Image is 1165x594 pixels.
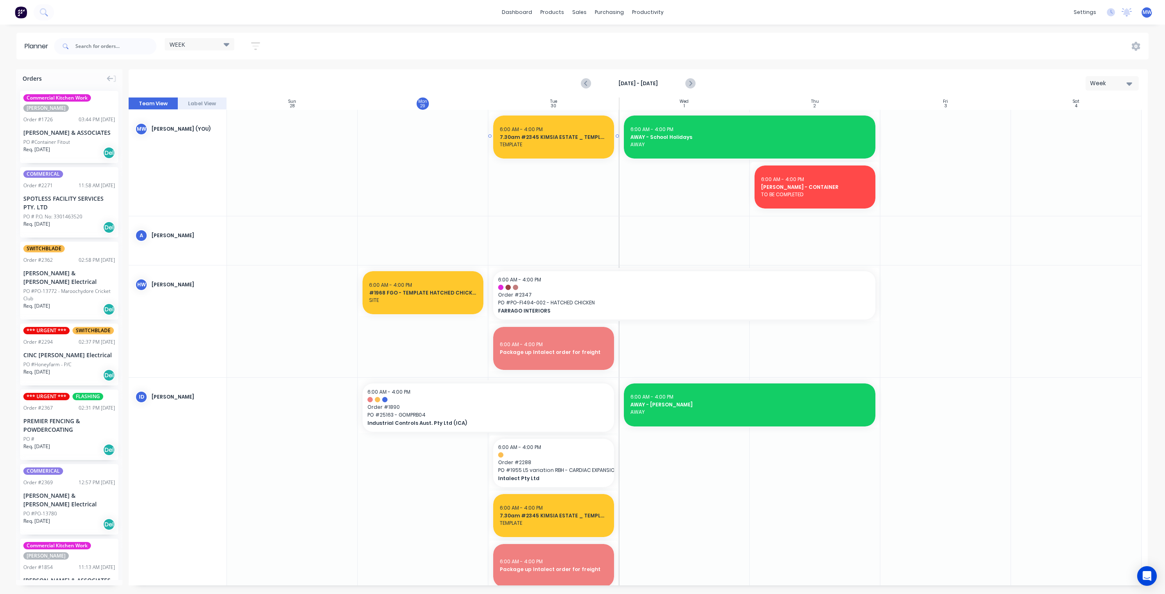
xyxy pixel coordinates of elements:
[103,147,115,159] div: Del
[597,80,679,87] strong: [DATE] - [DATE]
[23,338,53,346] div: Order # 2294
[23,479,53,486] div: Order # 2369
[23,245,65,252] span: SWITCHBLADE
[761,176,804,183] span: 6:00 AM - 4:00 PM
[551,104,556,108] div: 30
[23,269,115,286] div: [PERSON_NAME] & [PERSON_NAME] Electrical
[369,289,477,297] span: #1968 FGO - TEMPLATE HATCHED CHICKEN
[23,94,91,102] span: Commercial Kitchen Work
[75,38,156,54] input: Search for orders...
[500,126,543,133] span: 6:00 AM - 4:00 PM
[23,517,50,525] span: Req. [DATE]
[23,128,115,137] div: [PERSON_NAME] & ASSOCIATES
[79,564,115,571] div: 11:13 AM [DATE]
[170,40,185,49] span: WEEK
[367,411,609,419] span: PO # 25163 - GOMPRB04
[23,417,115,434] div: PREMIER FENCING & POWDERCOATING
[500,504,543,511] span: 6:00 AM - 4:00 PM
[500,512,607,519] span: 7.30am #2345 KIMSIA ESTATE _ TEMPLATE
[23,288,115,302] div: PO #PO-13772 - Maroochydore Cricket Club
[23,213,82,220] div: PO # P.O. No: 3301463520
[814,104,816,108] div: 2
[630,401,869,408] span: AWAY - [PERSON_NAME]
[290,104,295,108] div: 28
[129,97,178,110] button: Team View
[811,99,819,104] div: Thu
[135,123,147,135] div: MW
[500,134,607,141] span: 7.30am #2345 KIMSIA ESTATE _ TEMPLATE
[152,125,220,133] div: [PERSON_NAME] (You)
[367,419,585,427] span: Industrial Controls Aust. Pty Ltd (ICA)
[23,510,57,517] div: PO #PO-13780
[23,302,50,310] span: Req. [DATE]
[498,307,833,315] span: FARRAGO INTERIORS
[73,393,103,400] span: FLASHING
[103,221,115,234] div: Del
[23,194,115,211] div: SPOTLESS FACILITY SERVICES PTY. LTD
[1073,99,1079,104] div: Sat
[369,297,477,304] span: SITE
[25,41,52,51] div: Planner
[944,104,947,108] div: 3
[1090,79,1128,88] div: Week
[23,182,53,189] div: Order # 2271
[630,408,869,416] span: AWAY
[498,459,609,466] span: Order # 2288
[498,467,609,474] span: PO # 1955 L5 variation RBH - CARDIAC EXPANSION
[23,467,63,475] span: COMMERICAL
[367,404,609,411] span: Order # 1890
[630,141,869,148] span: AWAY
[79,338,115,346] div: 02:37 PM [DATE]
[23,116,53,123] div: Order # 1726
[630,393,673,400] span: 6:00 AM - 4:00 PM
[79,182,115,189] div: 11:58 AM [DATE]
[103,369,115,381] div: Del
[23,491,115,508] div: [PERSON_NAME] & [PERSON_NAME] Electrical
[500,519,607,527] span: TEMPLATE
[498,444,541,451] span: 6:00 AM - 4:00 PM
[23,404,53,412] div: Order # 2367
[23,443,50,450] span: Req. [DATE]
[500,349,607,356] span: Package up Intalect order for freight
[418,99,427,104] div: Mon
[103,444,115,456] div: Del
[943,99,948,104] div: Fri
[1142,9,1151,16] span: MW
[680,99,689,104] div: Wed
[103,518,115,531] div: Del
[630,126,673,133] span: 6:00 AM - 4:00 PM
[135,279,147,291] div: HW
[152,281,220,288] div: [PERSON_NAME]
[500,341,543,348] span: 6:00 AM - 4:00 PM
[500,141,607,148] span: TEMPLATE
[23,361,71,368] div: PO #Honeyfarm - P/C
[23,170,63,178] span: COMMERICAL
[1086,76,1139,91] button: Week
[178,97,227,110] button: Label View
[135,391,147,403] div: ID
[23,74,42,83] span: Orders
[23,576,115,585] div: [PERSON_NAME] & ASSOCIATES
[15,6,27,18] img: Factory
[536,6,568,18] div: products
[103,303,115,315] div: Del
[591,6,628,18] div: purchasing
[23,368,50,376] span: Req. [DATE]
[367,388,410,395] span: 6:00 AM - 4:00 PM
[23,351,115,359] div: CINC [PERSON_NAME] Electrical
[23,564,53,571] div: Order # 1854
[500,558,543,565] span: 6:00 AM - 4:00 PM
[73,327,114,334] span: SWITCHBLADE
[684,104,685,108] div: 1
[135,229,147,242] div: A
[498,276,541,283] span: 6:00 AM - 4:00 PM
[79,256,115,264] div: 02:58 PM [DATE]
[152,393,220,401] div: [PERSON_NAME]
[79,404,115,412] div: 02:31 PM [DATE]
[79,116,115,123] div: 03:44 PM [DATE]
[500,566,607,573] span: Package up Intalect order for freight
[1075,104,1077,108] div: 4
[628,6,668,18] div: productivity
[369,281,412,288] span: 6:00 AM - 4:00 PM
[288,99,296,104] div: Sun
